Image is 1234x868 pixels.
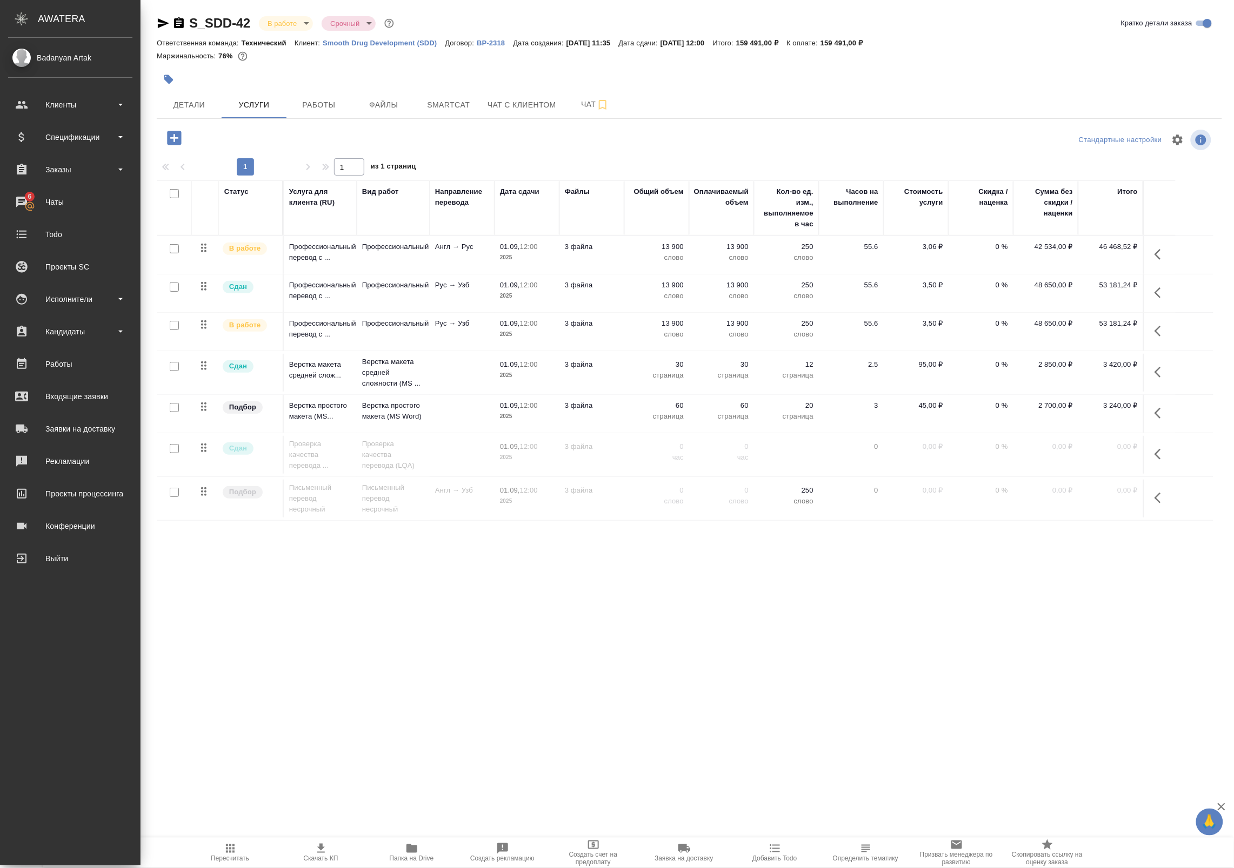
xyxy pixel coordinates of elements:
[565,318,619,329] p: 3 файла
[457,838,548,868] button: Создать рекламацию
[759,252,813,263] p: слово
[954,241,1008,252] p: 0 %
[289,439,351,471] p: Проверка качества перевода ...
[8,486,132,502] div: Проекты процессинга
[228,98,280,112] span: Услуги
[157,39,242,47] p: Ответственная команда:
[889,318,943,329] p: 3,50 ₽
[565,280,619,291] p: 3 файла
[786,39,821,47] p: К оплате:
[1191,130,1213,150] span: Посмотреть информацию
[185,838,276,868] button: Пересчитать
[630,496,684,507] p: слово
[713,39,736,47] p: Итого:
[655,855,713,863] span: Заявка на доставку
[759,241,813,252] p: 250
[565,485,619,496] p: 3 файла
[423,98,475,112] span: Smartcat
[695,241,749,252] p: 13 900
[630,241,684,252] p: 13 900
[565,359,619,370] p: 3 файла
[555,851,632,866] span: Создать счет на предоплату
[759,400,813,411] p: 20
[630,411,684,422] p: страница
[520,401,538,409] p: 12:00
[500,243,520,251] p: 01.09,
[8,259,132,275] div: Проекты SC
[565,441,619,452] p: 3 файла
[1200,811,1219,833] span: 🙏
[695,252,749,263] p: слово
[954,359,1008,370] p: 0 %
[500,291,554,301] p: 2025
[1084,318,1138,329] p: 53 181,24 ₽
[327,19,363,28] button: Срочный
[730,838,821,868] button: Добавить Todo
[565,400,619,411] p: 3 файла
[8,129,132,145] div: Спецификации
[1165,127,1191,153] span: Настроить таблицу
[1196,809,1223,836] button: 🙏
[172,17,185,30] button: Скопировать ссылку
[8,162,132,178] div: Заказы
[695,485,749,496] p: 0
[695,329,749,340] p: слово
[819,236,884,274] td: 55.6
[289,400,351,422] p: Верстка простого макета (MS...
[695,452,749,463] p: час
[8,550,132,567] div: Выйти
[163,98,215,112] span: Детали
[1019,400,1073,411] p: 2 700,00 ₽
[276,838,366,868] button: Скачать КП
[1121,18,1192,29] span: Кратко детали заказа
[630,329,684,340] p: слово
[470,855,535,863] span: Создать рекламацию
[911,838,1002,868] button: Призвать менеджера по развитию
[819,313,884,351] td: 55.6
[520,360,538,368] p: 12:00
[759,411,813,422] p: страница
[1019,359,1073,370] p: 2 850,00 ₽
[819,274,884,312] td: 55.6
[1019,318,1073,329] p: 48 650,00 ₽
[21,191,38,202] span: 6
[1084,485,1138,496] p: 0,00 ₽
[759,186,813,230] div: Кол-во ед. изм., выполняемое в час
[736,39,786,47] p: 159 491,00 ₽
[548,838,639,868] button: Создать счет на предоплату
[1148,359,1174,385] button: Показать кнопки
[634,186,684,197] div: Общий объем
[3,189,138,216] a: 6Чаты
[3,513,138,540] a: Конференции
[229,243,261,254] p: В работе
[889,186,943,208] div: Стоимость услуги
[954,441,1008,452] p: 0 %
[435,280,489,291] p: Рус → Узб
[630,485,684,496] p: 0
[293,98,345,112] span: Работы
[8,518,132,534] div: Конференции
[759,280,813,291] p: 250
[889,441,943,452] p: 0,00 ₽
[435,485,489,496] p: Англ → Узб
[295,39,323,47] p: Клиент:
[8,52,132,64] div: Badanyan Artak
[918,851,996,866] span: Призвать менеджера по развитию
[500,370,554,381] p: 2025
[236,49,250,63] button: 31920.96 RUB;
[954,485,1008,496] p: 0 %
[824,186,878,208] div: Часов на выполнение
[695,441,749,452] p: 0
[695,411,749,422] p: страница
[954,318,1008,329] p: 0 %
[1148,318,1174,344] button: Показать кнопки
[819,480,884,517] td: 0
[366,838,457,868] button: Папка на Drive
[630,318,684,329] p: 13 900
[229,402,256,413] p: Подбор
[322,16,376,31] div: В работе
[695,318,749,329] p: 13 900
[289,318,351,340] p: Профессиональный перевод с ...
[259,16,313,31] div: В работе
[362,241,424,252] p: Профессиональный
